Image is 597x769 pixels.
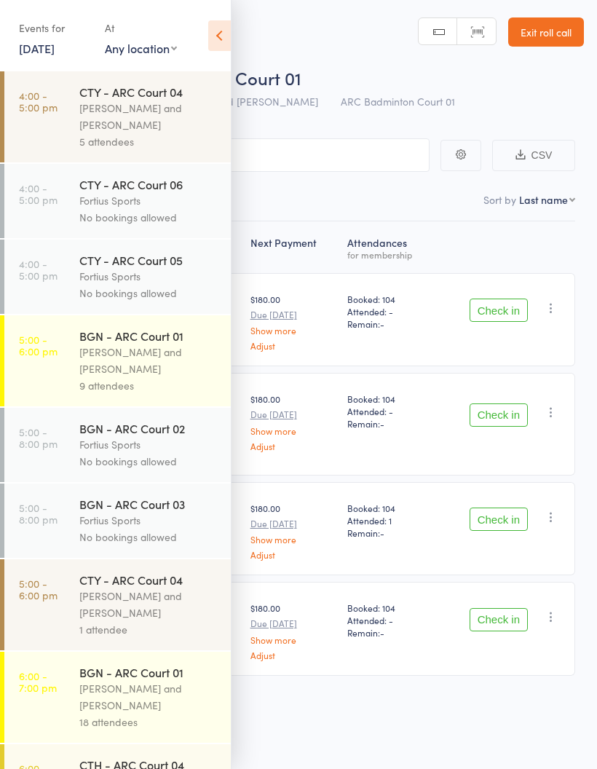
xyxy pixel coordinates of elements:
[79,512,218,529] div: Fortius Sports
[347,318,431,330] span: Remain:
[79,285,218,301] div: No bookings allowed
[250,518,336,529] small: Due [DATE]
[4,315,231,406] a: 5:00 -6:00 pmBGN - ARC Court 01[PERSON_NAME] and [PERSON_NAME]9 attendees
[79,529,218,545] div: No bookings allowed
[347,293,431,305] span: Booked: 104
[19,334,58,357] time: 5:00 - 6:00 pm
[19,40,55,56] a: [DATE]
[380,527,384,539] span: -
[4,71,231,162] a: 4:00 -5:00 pmCTY - ARC Court 04[PERSON_NAME] and [PERSON_NAME]5 attendees
[105,40,177,56] div: Any location
[4,408,231,482] a: 5:00 -8:00 pmBGN - ARC Court 02Fortius SportsNo bookings allowed
[341,94,455,109] span: ARC Badminton Court 01
[250,650,336,660] a: Adjust
[347,393,431,405] span: Booked: 104
[470,403,528,427] button: Check in
[19,90,58,113] time: 4:00 - 5:00 pm
[79,453,218,470] div: No bookings allowed
[250,393,336,450] div: $180.00
[250,426,336,435] a: Show more
[79,664,218,680] div: BGN - ARC Court 01
[19,670,57,693] time: 6:00 - 7:00 pm
[341,228,437,267] div: Atten­dances
[250,602,336,659] div: $180.00
[347,527,431,539] span: Remain:
[79,133,218,150] div: 5 attendees
[79,100,218,133] div: [PERSON_NAME] and [PERSON_NAME]
[250,635,336,644] a: Show more
[519,192,568,207] div: Last name
[250,309,336,320] small: Due [DATE]
[4,652,231,743] a: 6:00 -7:00 pmBGN - ARC Court 01[PERSON_NAME] and [PERSON_NAME]18 attendees
[79,328,218,344] div: BGN - ARC Court 01
[250,409,336,419] small: Due [DATE]
[79,420,218,436] div: BGN - ARC Court 02
[105,16,177,40] div: At
[79,714,218,730] div: 18 attendees
[79,621,218,638] div: 1 attendee
[79,588,218,621] div: [PERSON_NAME] and [PERSON_NAME]
[19,426,58,449] time: 5:00 - 8:00 pm
[250,550,336,559] a: Adjust
[250,293,336,350] div: $180.00
[79,377,218,394] div: 9 attendees
[250,341,336,350] a: Adjust
[19,502,58,525] time: 5:00 - 8:00 pm
[19,258,58,281] time: 4:00 - 5:00 pm
[4,164,231,238] a: 4:00 -5:00 pmCTY - ARC Court 06Fortius SportsNo bookings allowed
[79,496,218,512] div: BGN - ARC Court 03
[492,140,575,171] button: CSV
[79,572,218,588] div: CTY - ARC Court 04
[380,626,384,639] span: -
[79,192,218,209] div: Fortius Sports
[250,441,336,451] a: Adjust
[79,436,218,453] div: Fortius Sports
[380,417,384,430] span: -
[470,608,528,631] button: Check in
[470,299,528,322] button: Check in
[79,680,218,714] div: [PERSON_NAME] and [PERSON_NAME]
[19,16,90,40] div: Events for
[347,305,431,318] span: Attended: -
[79,209,218,226] div: No bookings allowed
[470,508,528,531] button: Check in
[483,192,516,207] label: Sort by
[380,318,384,330] span: -
[79,344,218,377] div: [PERSON_NAME] and [PERSON_NAME]
[79,176,218,192] div: CTY - ARC Court 06
[19,182,58,205] time: 4:00 - 5:00 pm
[250,326,336,335] a: Show more
[347,514,431,527] span: Attended: 1
[250,535,336,544] a: Show more
[347,250,431,259] div: for membership
[347,614,431,626] span: Attended: -
[508,17,584,47] a: Exit roll call
[245,228,341,267] div: Next Payment
[19,577,58,601] time: 5:00 - 6:00 pm
[347,602,431,614] span: Booked: 104
[79,252,218,268] div: CTY - ARC Court 05
[250,618,336,628] small: Due [DATE]
[79,84,218,100] div: CTY - ARC Court 04
[4,559,231,650] a: 5:00 -6:00 pmCTY - ARC Court 04[PERSON_NAME] and [PERSON_NAME]1 attendee
[347,502,431,514] span: Booked: 104
[347,405,431,417] span: Attended: -
[79,268,218,285] div: Fortius Sports
[347,626,431,639] span: Remain:
[4,484,231,558] a: 5:00 -8:00 pmBGN - ARC Court 03Fortius SportsNo bookings allowed
[347,417,431,430] span: Remain:
[4,240,231,314] a: 4:00 -5:00 pmCTY - ARC Court 05Fortius SportsNo bookings allowed
[250,502,336,559] div: $180.00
